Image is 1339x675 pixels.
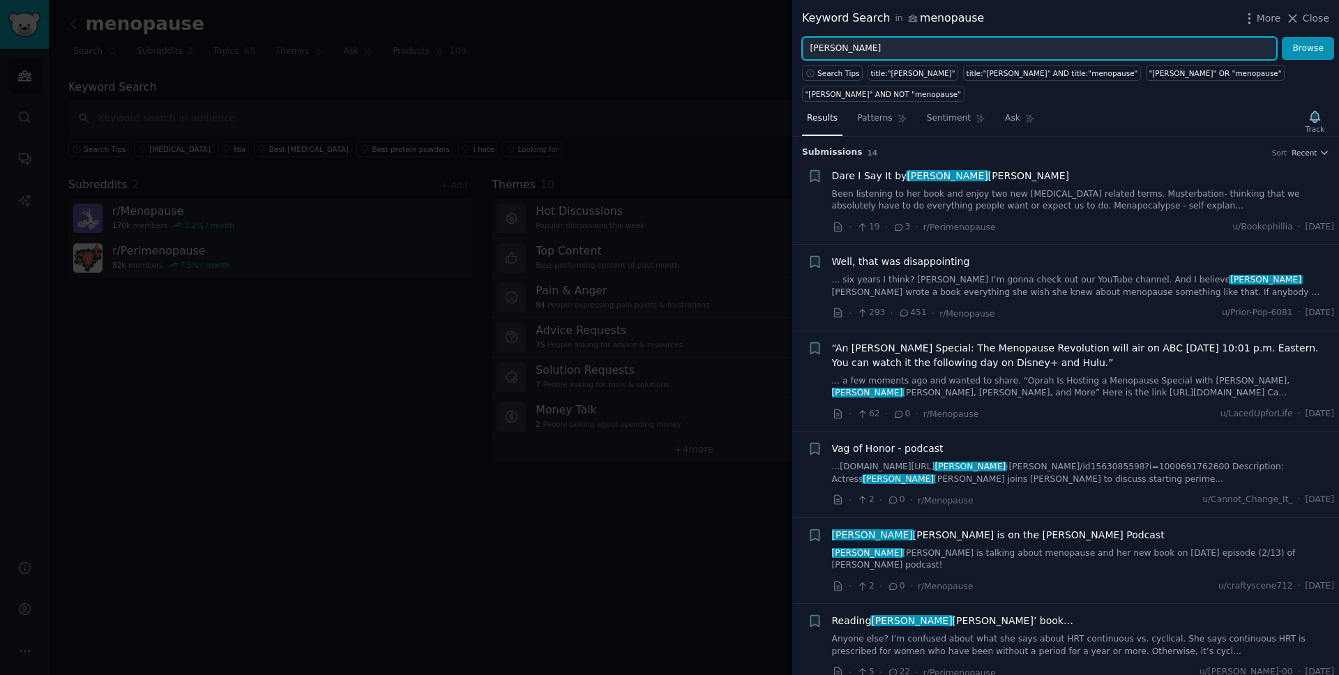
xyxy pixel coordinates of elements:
[831,529,914,540] span: [PERSON_NAME]
[832,614,1073,628] span: Reading [PERSON_NAME]’ book…
[831,388,904,397] span: [PERSON_NAME]
[1272,148,1287,158] div: Sort
[832,169,1070,183] a: Dare I Say It by[PERSON_NAME][PERSON_NAME]
[868,65,958,81] a: title:"[PERSON_NAME]"
[927,112,971,125] span: Sentiment
[832,375,1335,400] a: ... a few moments ago and wanted to share. “Oprah Is Hosting a Menopause Special with [PERSON_NAM...
[893,408,910,420] span: 0
[832,274,1335,298] a: ... six years I think? [PERSON_NAME] I’m gonna check out our YouTube channel. And I believe[PERSO...
[963,65,1141,81] a: title:"[PERSON_NAME]" AND title:"menopause"
[802,86,964,102] a: "[PERSON_NAME]" AND NOT "menopause"
[1306,408,1334,420] span: [DATE]
[832,633,1335,658] a: Anyone else? I’m confused about what she says about HRT continuous vs. cyclical. She says continu...
[915,220,918,234] span: ·
[967,68,1138,78] div: title:"[PERSON_NAME]" AND title:"menopause"
[923,409,979,419] span: r/Menopause
[832,341,1335,370] a: “An [PERSON_NAME] Special: The Menopause Revolution will air on ABC [DATE] 10:01 p.m. Eastern. Yo...
[805,89,962,99] div: "[PERSON_NAME]" AND NOT "menopause"
[868,149,878,157] span: 14
[831,548,904,558] span: [PERSON_NAME]
[1306,494,1334,506] span: [DATE]
[1000,107,1040,136] a: Ask
[849,220,852,234] span: ·
[910,579,913,593] span: ·
[856,408,879,420] span: 62
[1306,580,1334,593] span: [DATE]
[1146,65,1285,81] a: "[PERSON_NAME]" OR "menopause"
[1282,37,1334,61] button: Browse
[898,307,927,319] span: 451
[1229,275,1302,285] span: [PERSON_NAME]
[1233,221,1293,234] span: u/Bookophillia
[849,579,852,593] span: ·
[1149,68,1281,78] div: "[PERSON_NAME]" OR "menopause"
[939,309,995,319] span: r/Menopause
[849,306,852,321] span: ·
[857,112,892,125] span: Patterns
[802,37,1277,61] input: Try a keyword related to your business
[856,307,885,319] span: 293
[832,547,1335,572] a: [PERSON_NAME][PERSON_NAME] is talking about menopause and her new book on [DATE] episode (2/13) o...
[1257,11,1281,26] span: More
[1220,408,1293,420] span: u/LacedUpforLife
[934,462,1007,471] span: [PERSON_NAME]
[862,474,935,484] span: [PERSON_NAME]
[887,580,905,593] span: 0
[922,107,990,136] a: Sentiment
[856,580,874,593] span: 2
[915,407,918,421] span: ·
[885,407,888,421] span: ·
[832,441,944,456] a: Vag of Honor - podcast
[1298,221,1301,234] span: ·
[832,528,1165,543] a: [PERSON_NAME][PERSON_NAME] is on the [PERSON_NAME] Podcast
[879,493,882,508] span: ·
[802,107,842,136] a: Results
[832,255,970,269] a: Well, that was disappointing
[849,493,852,508] span: ·
[1222,307,1293,319] span: u/Prior-Pop-6081
[910,493,913,508] span: ·
[832,528,1165,543] span: [PERSON_NAME] is on the [PERSON_NAME] Podcast
[832,461,1335,485] a: ...[DOMAIN_NAME][URL][PERSON_NAME]-[PERSON_NAME]/id1563085598?i=1000691762600 Description: Actres...
[1218,580,1293,593] span: u/craftyscene712
[1005,112,1020,125] span: Ask
[852,107,911,136] a: Patterns
[918,496,974,506] span: r/Menopause
[923,222,996,232] span: r/Perimenopause
[932,306,935,321] span: ·
[1303,11,1329,26] span: Close
[817,68,860,78] span: Search Tips
[832,614,1073,628] a: Reading[PERSON_NAME][PERSON_NAME]’ book…
[1292,148,1317,158] span: Recent
[1202,494,1292,506] span: u/Cannot_Change_It_
[890,306,893,321] span: ·
[895,13,902,25] span: in
[870,615,954,626] span: [PERSON_NAME]
[893,221,910,234] span: 3
[885,220,888,234] span: ·
[1298,580,1301,593] span: ·
[802,65,863,81] button: Search Tips
[906,170,990,181] span: [PERSON_NAME]
[1292,148,1329,158] button: Recent
[1285,11,1329,26] button: Close
[1298,494,1301,506] span: ·
[856,494,874,506] span: 2
[871,68,955,78] div: title:"[PERSON_NAME]"
[802,10,984,27] div: Keyword Search menopause
[856,221,879,234] span: 19
[1306,221,1334,234] span: [DATE]
[802,146,863,159] span: Submission s
[832,188,1335,213] a: Been listening to her book and enjoy two new [MEDICAL_DATA] related terms. Musterbation- thinking...
[832,169,1070,183] span: Dare I Say It by [PERSON_NAME]
[1306,307,1334,319] span: [DATE]
[849,407,852,421] span: ·
[879,579,882,593] span: ·
[1298,408,1301,420] span: ·
[807,112,838,125] span: Results
[918,582,974,591] span: r/Menopause
[887,494,905,506] span: 0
